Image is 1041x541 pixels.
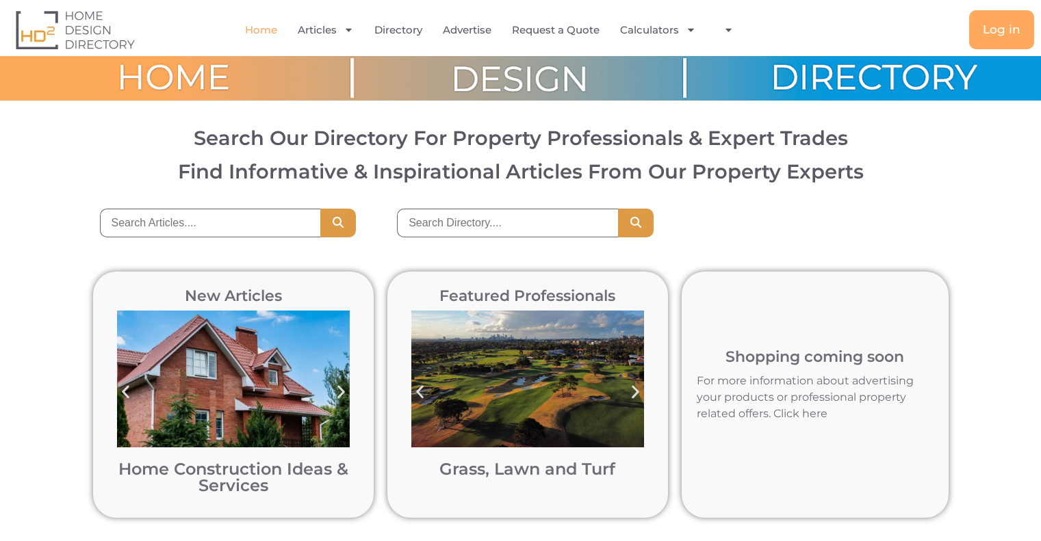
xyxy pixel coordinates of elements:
[100,209,321,237] input: Search Articles....
[404,289,651,304] h2: Featured Professionals
[618,209,654,237] button: Search
[397,209,618,237] input: Search Directory....
[24,161,1017,181] h3: Find Informative & Inspirational Articles From Our Property Experts
[620,14,696,46] a: Calculators
[320,209,356,237] button: Search
[404,377,435,408] div: Previous
[443,14,491,46] a: Advertise
[439,459,615,479] a: Grass, Lawn and Turf
[245,14,277,46] a: Home
[110,377,141,408] div: Previous
[374,14,422,46] a: Directory
[24,128,1017,148] h2: Search Our Directory For Property Professionals & Expert Trades
[512,14,600,46] a: Request a Quote
[411,311,644,447] img: Bonnie Doon Golf Club in Sydney post turf pigment
[212,14,777,46] nav: Menu
[620,377,651,408] div: Next
[969,10,1034,49] a: Log in
[983,24,1020,36] span: Log in
[110,289,357,304] h2: New Articles
[298,14,354,46] a: Articles
[326,377,357,408] div: Next
[118,459,348,495] a: Home Construction Ideas & Services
